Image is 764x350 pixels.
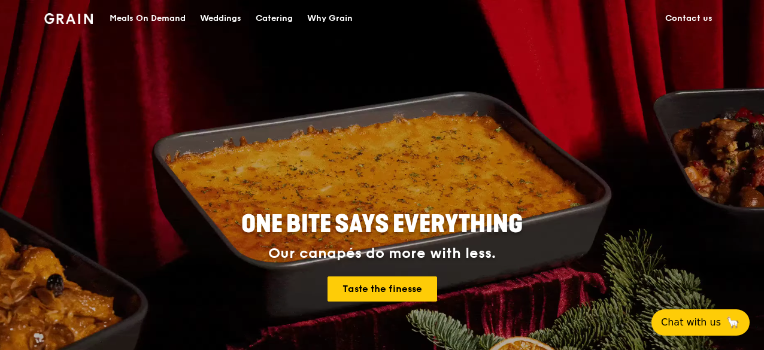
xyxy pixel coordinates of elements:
img: Grain [44,13,93,24]
a: Catering [248,1,300,36]
div: Our canapés do more with less. [166,245,598,262]
span: 🦙 [726,315,740,330]
div: Catering [256,1,293,36]
div: Why Grain [307,1,353,36]
span: Chat with us [661,315,721,330]
span: ONE BITE SAYS EVERYTHING [241,210,523,239]
div: Weddings [200,1,241,36]
a: Weddings [193,1,248,36]
a: Contact us [658,1,720,36]
a: Taste the finesse [328,276,437,302]
div: Meals On Demand [110,1,186,36]
a: Why Grain [300,1,360,36]
button: Chat with us🦙 [651,309,750,336]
